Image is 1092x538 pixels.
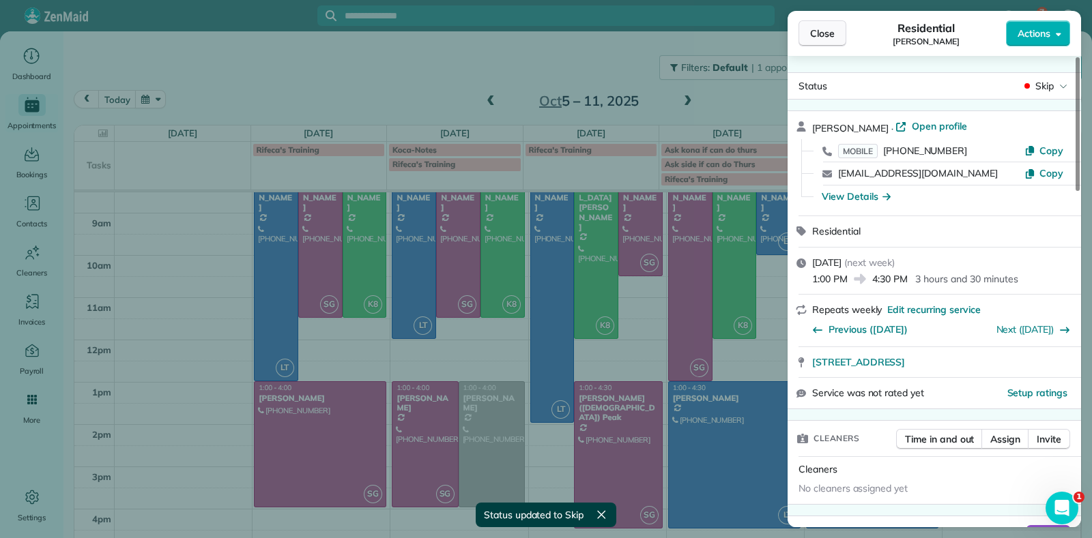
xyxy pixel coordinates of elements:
[1037,432,1061,446] span: Invite
[484,508,584,522] span: Status updated to Skip
[897,20,955,36] span: Residential
[1018,27,1050,40] span: Actions
[1039,167,1063,179] span: Copy
[829,323,908,336] span: Previous ([DATE])
[1007,386,1068,400] button: Setup ratings
[896,429,983,449] button: Time in and out
[883,145,967,157] span: [PHONE_NUMBER]
[996,323,1054,335] a: Next ([DATE])
[905,432,974,446] span: Time in and out
[799,463,837,475] span: Cleaners
[889,123,896,134] span: ·
[812,355,1073,369] a: [STREET_ADDRESS]
[814,432,859,445] span: Cleaners
[1035,79,1054,93] span: Skip
[812,355,905,369] span: [STREET_ADDRESS]
[1046,492,1078,524] iframe: Intercom live chat
[810,27,835,40] span: Close
[895,119,967,133] a: Open profile
[1028,429,1070,449] button: Invite
[1074,492,1084,503] span: 1
[799,482,908,494] span: No cleaners assigned yet
[990,432,1020,446] span: Assign
[812,303,882,316] span: Repeats weekly
[844,256,895,269] span: ( next week )
[812,225,861,237] span: Residential
[1024,166,1063,180] button: Copy
[838,167,998,179] a: [EMAIL_ADDRESS][DOMAIN_NAME]
[799,20,846,46] button: Close
[812,256,842,269] span: [DATE]
[812,122,889,134] span: [PERSON_NAME]
[812,386,924,400] span: Service was not rated yet
[1007,387,1068,399] span: Setup ratings
[799,80,827,92] span: Status
[838,144,878,158] span: MOBILE
[1039,145,1063,157] span: Copy
[887,303,980,316] span: Edit recurring service
[912,119,967,133] span: Open profile
[915,272,1018,286] p: 3 hours and 30 minutes
[838,144,967,158] a: MOBILE[PHONE_NUMBER]
[996,323,1071,336] button: Next ([DATE])
[872,272,908,286] span: 4:30 PM
[1024,144,1063,158] button: Copy
[812,323,908,336] button: Previous ([DATE])
[812,272,848,286] span: 1:00 PM
[893,36,960,47] span: [PERSON_NAME]
[822,190,891,203] button: View Details
[981,429,1029,449] button: Assign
